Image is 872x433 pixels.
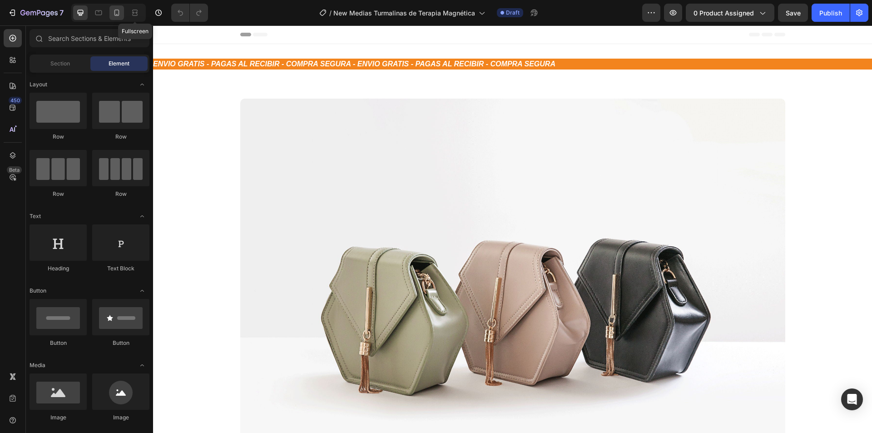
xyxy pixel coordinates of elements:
p: 7 [59,7,64,18]
div: Row [92,133,149,141]
div: Undo/Redo [171,4,208,22]
span: / [329,8,332,18]
button: Save [778,4,808,22]
span: Toggle open [135,358,149,373]
span: 0 product assigned [694,8,754,18]
span: New Medias Turmalinas de Terapia Magnética [333,8,475,18]
span: Draft [506,9,520,17]
div: Open Intercom Messenger [841,388,863,410]
span: Toggle open [135,209,149,224]
span: Button [30,287,46,295]
div: Row [30,133,87,141]
button: 0 product assigned [686,4,774,22]
span: Section [50,60,70,68]
button: 7 [4,4,68,22]
div: Button [92,339,149,347]
div: 450 [9,97,22,104]
span: Toggle open [135,77,149,92]
div: Beta [7,166,22,174]
div: ENVIO GRATIS - PAGAS AL RECIBIR - COMPRA SEGURA - ENVIO GRATIS - PAGAS AL RECIBIR - COMPRA SEGURA [401,33,803,44]
span: Text [30,212,41,220]
input: Search Sections & Elements [30,29,149,47]
button: Publish [812,4,850,22]
div: Heading [30,264,87,273]
span: Save [786,9,801,17]
div: Image [92,413,149,422]
div: Publish [819,8,842,18]
div: Text Block [92,264,149,273]
div: Button [30,339,87,347]
iframe: Design area [153,25,872,433]
div: Row [30,190,87,198]
div: Image [30,413,87,422]
span: Layout [30,80,47,89]
span: Element [109,60,129,68]
span: Media [30,361,45,369]
span: Toggle open [135,284,149,298]
div: Row [92,190,149,198]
